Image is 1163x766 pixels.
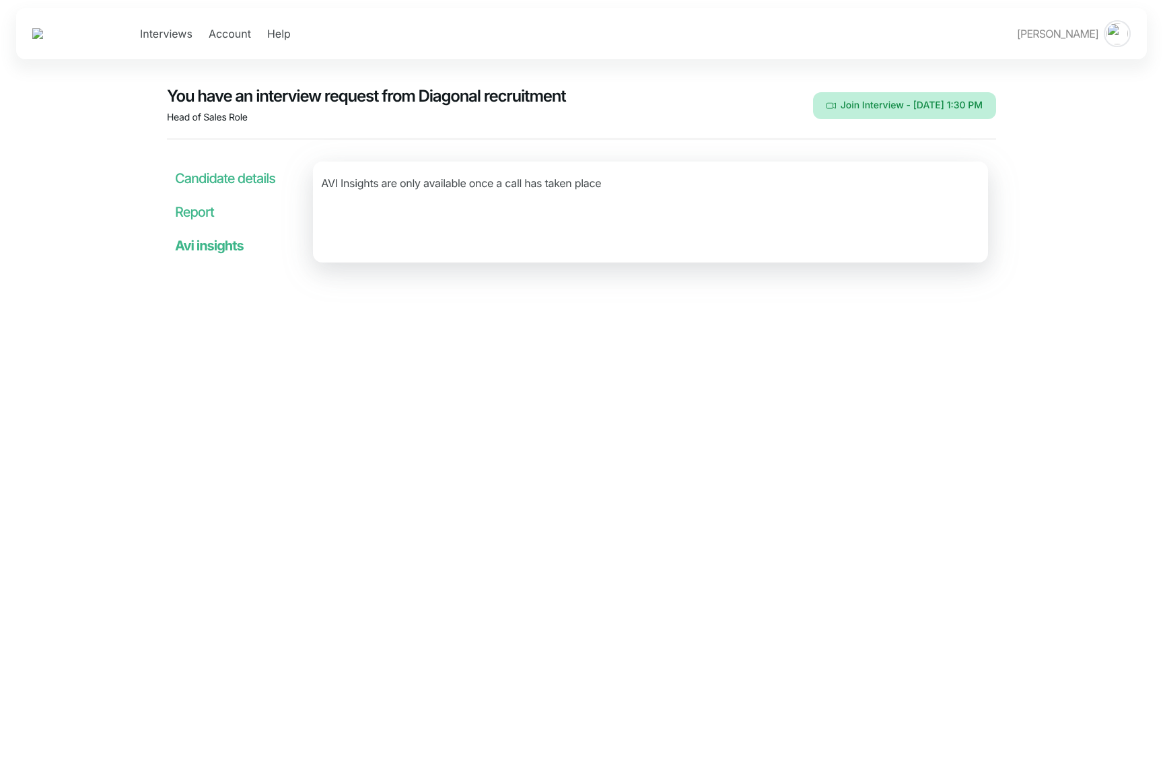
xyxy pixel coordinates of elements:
[175,204,214,220] a: Report
[1017,24,1104,43] p: [PERSON_NAME]
[140,28,192,39] a: Interviews
[167,111,566,125] p: Head of Sales Role
[32,28,101,39] img: Candid-Logo-Black.png
[267,28,291,39] a: Help
[321,175,980,193] p: AVI Insights are only available once a call has taken place
[167,88,566,104] h3: You have an interview request from Diagonal recruitment
[175,238,244,254] a: Avi insights
[1105,22,1129,46] img: experts%2Fimages%2FProfile%20picture.jpeg
[841,92,983,119] div: Join Interview - [DATE] 1:30 PM
[813,92,996,119] button: Join Interview - [DATE] 1:30 PM
[175,170,275,186] a: Candidate details
[209,28,251,39] a: Account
